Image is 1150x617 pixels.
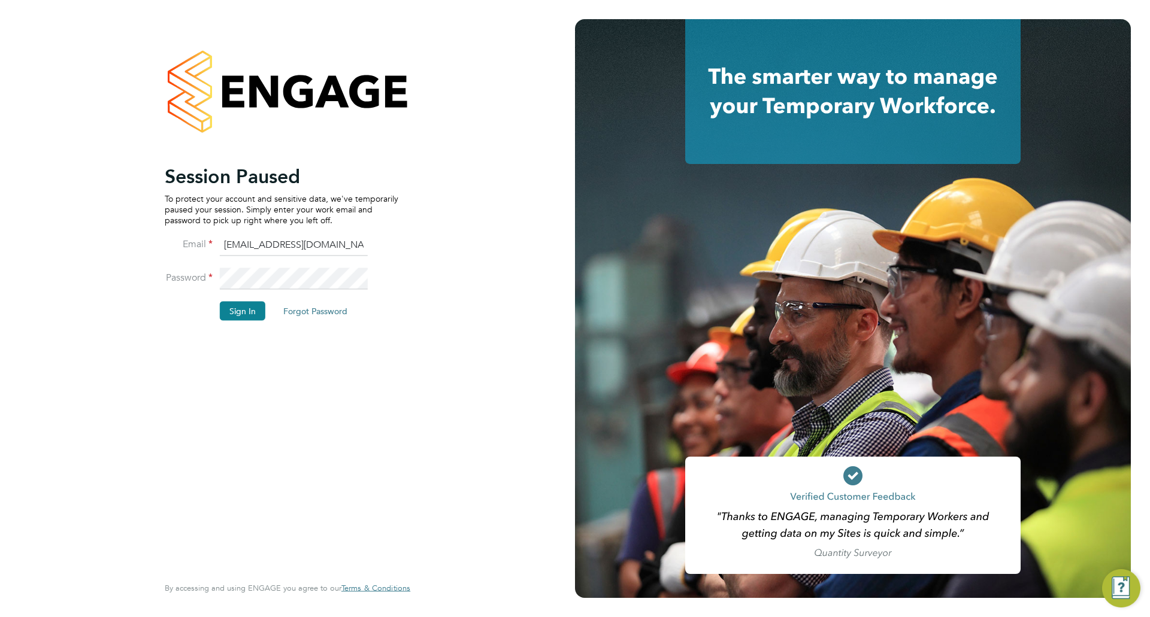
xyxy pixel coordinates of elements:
[165,583,410,593] span: By accessing and using ENGAGE you agree to our
[220,301,265,320] button: Sign In
[165,238,213,250] label: Email
[341,583,410,593] span: Terms & Conditions
[1102,569,1140,607] button: Engage Resource Center
[165,164,398,188] h2: Session Paused
[341,583,410,593] a: Terms & Conditions
[165,271,213,284] label: Password
[220,235,368,256] input: Enter your work email...
[165,193,398,226] p: To protect your account and sensitive data, we've temporarily paused your session. Simply enter y...
[274,301,357,320] button: Forgot Password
